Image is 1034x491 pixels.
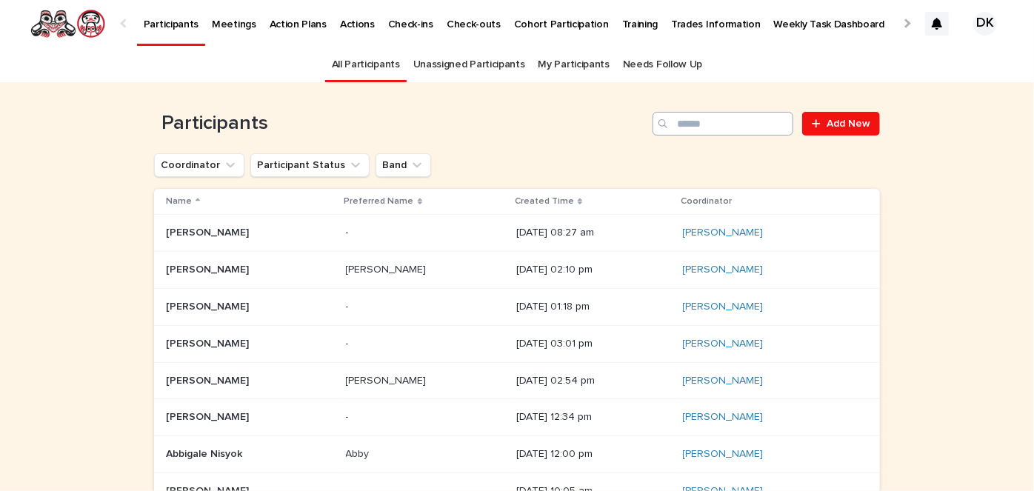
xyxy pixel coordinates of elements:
p: [DATE] 12:34 pm [516,411,671,424]
a: Needs Follow Up [623,47,702,82]
tr: Abbigale NisyokAbbigale Nisyok AbbyAbby [DATE] 12:00 pm[PERSON_NAME] [154,436,880,473]
a: Unassigned Participants [413,47,525,82]
p: Coordinator [681,193,733,210]
tr: [PERSON_NAME][PERSON_NAME] -- [DATE] 03:01 pm[PERSON_NAME] [154,325,880,362]
p: - [346,298,352,313]
button: Participant Status [250,153,370,177]
div: DK [973,12,997,36]
a: [PERSON_NAME] [683,448,764,461]
a: My Participants [538,47,610,82]
p: - [346,408,352,424]
p: [PERSON_NAME] [166,261,252,276]
p: - [346,224,352,239]
tr: [PERSON_NAME][PERSON_NAME] -- [DATE] 01:18 pm[PERSON_NAME] [154,288,880,325]
input: Search [653,112,793,136]
tr: [PERSON_NAME][PERSON_NAME] -- [DATE] 08:27 am[PERSON_NAME] [154,215,880,252]
tr: [PERSON_NAME][PERSON_NAME] [PERSON_NAME][PERSON_NAME] [DATE] 02:10 pm[PERSON_NAME] [154,252,880,289]
p: [PERSON_NAME] [166,298,252,313]
p: [DATE] 02:54 pm [516,375,671,387]
a: [PERSON_NAME] [683,301,764,313]
p: Abbigale Nisyok [166,445,245,461]
p: [DATE] 02:10 pm [516,264,671,276]
button: Coordinator [154,153,244,177]
a: Add New [802,112,880,136]
p: Preferred Name [344,193,414,210]
p: [PERSON_NAME] [166,335,252,350]
img: rNyI97lYS1uoOg9yXW8k [30,9,106,39]
p: [PERSON_NAME] [166,408,252,424]
p: [PERSON_NAME] [166,372,252,387]
button: Band [376,153,431,177]
span: Add New [827,118,870,129]
p: [PERSON_NAME] [346,372,430,387]
p: [DATE] 01:18 pm [516,301,671,313]
p: Name [166,193,192,210]
tr: [PERSON_NAME][PERSON_NAME] -- [DATE] 12:34 pm[PERSON_NAME] [154,399,880,436]
p: [PERSON_NAME] [166,224,252,239]
a: [PERSON_NAME] [683,375,764,387]
a: [PERSON_NAME] [683,227,764,239]
p: Abby [346,445,373,461]
tr: [PERSON_NAME][PERSON_NAME] [PERSON_NAME][PERSON_NAME] [DATE] 02:54 pm[PERSON_NAME] [154,362,880,399]
a: [PERSON_NAME] [683,338,764,350]
p: - [346,335,352,350]
p: Created Time [515,193,574,210]
p: [PERSON_NAME] [346,261,430,276]
p: [DATE] 03:01 pm [516,338,671,350]
a: All Participants [332,47,400,82]
p: [DATE] 08:27 am [516,227,671,239]
h1: Participants [154,112,647,136]
a: [PERSON_NAME] [683,411,764,424]
p: [DATE] 12:00 pm [516,448,671,461]
a: [PERSON_NAME] [683,264,764,276]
